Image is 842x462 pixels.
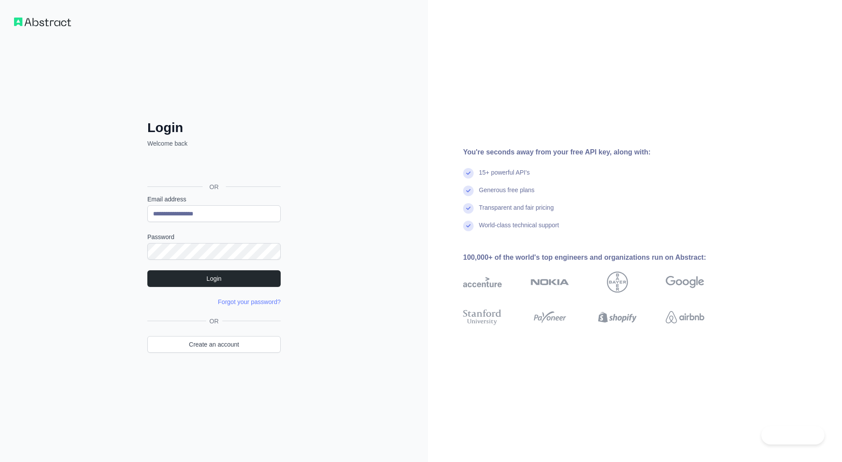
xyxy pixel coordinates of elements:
div: World-class technical support [479,221,559,238]
div: 15+ powerful API's [479,168,530,186]
img: check mark [463,186,474,196]
img: Workflow [14,18,71,26]
iframe: Toggle Customer Support [761,426,824,444]
div: Transparent and fair pricing [479,203,554,221]
div: 100,000+ of the world's top engineers and organizations run on Abstract: [463,252,732,263]
img: shopify [598,308,637,327]
img: check mark [463,168,474,179]
button: Login [147,270,281,287]
img: check mark [463,221,474,231]
img: nokia [531,272,569,293]
label: Password [147,233,281,241]
img: accenture [463,272,502,293]
span: OR [203,183,226,191]
img: check mark [463,203,474,214]
img: stanford university [463,308,502,327]
iframe: Sign in with Google Button [143,158,283,177]
div: Sign in with Google. Opens in new tab [147,158,279,177]
label: Email address [147,195,281,204]
div: You're seconds away from your free API key, along with: [463,147,732,158]
span: OR [206,317,222,326]
a: Create an account [147,336,281,353]
img: airbnb [666,308,704,327]
h2: Login [147,120,281,136]
img: bayer [607,272,628,293]
img: google [666,272,704,293]
img: payoneer [531,308,569,327]
a: Forgot your password? [218,298,281,305]
p: Welcome back [147,139,281,148]
div: Generous free plans [479,186,535,203]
